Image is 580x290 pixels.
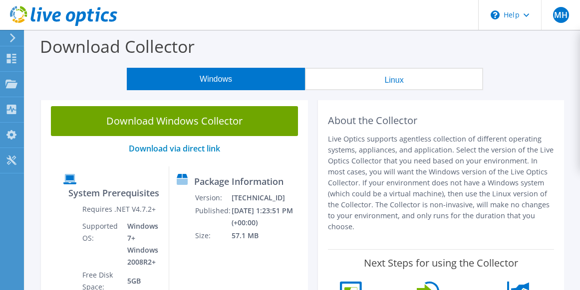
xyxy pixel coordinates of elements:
label: Package Information [194,176,284,186]
label: Requires .NET V4.7.2+ [82,204,156,214]
label: Next Steps for using the Collector [364,257,518,269]
label: Download Collector [40,35,195,58]
label: System Prerequisites [68,188,159,198]
a: Download Windows Collector [51,106,298,136]
td: 57.1 MB [231,229,303,242]
h2: About the Collector [328,115,554,127]
a: Download via direct link [129,143,220,154]
td: [DATE] 1:23:51 PM (+00:00) [231,204,303,229]
p: Live Optics supports agentless collection of different operating systems, appliances, and applica... [328,134,554,232]
button: Windows [127,68,305,90]
td: Version: [195,191,231,204]
td: [TECHNICAL_ID] [231,191,303,204]
button: Linux [305,68,483,90]
td: Supported OS: [82,220,120,269]
span: MH [553,7,569,23]
td: Published: [195,204,231,229]
svg: \n [491,10,500,19]
td: Size: [195,229,231,242]
td: Windows 7+ Windows 2008R2+ [120,220,161,269]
